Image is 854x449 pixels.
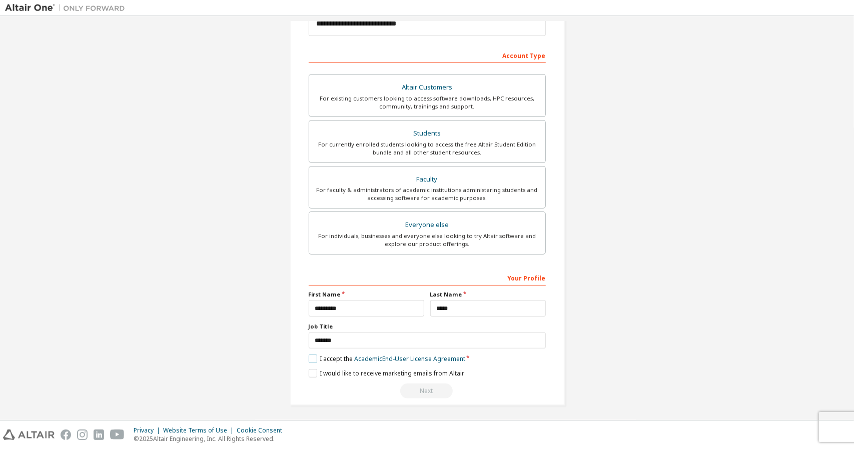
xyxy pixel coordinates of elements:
[315,140,539,156] div: For currently enrolled students looking to access the free Altair Student Edition bundle and all ...
[309,369,464,377] label: I would like to receive marketing emails from Altair
[315,218,539,232] div: Everyone else
[94,429,104,440] img: linkedin.svg
[237,426,288,434] div: Cookie Consent
[315,80,539,94] div: Altair Customers
[315,186,539,202] div: For faculty & administrators of academic institutions administering students and accessing softwa...
[309,269,546,285] div: Your Profile
[309,322,546,330] label: Job Title
[354,354,465,363] a: Academic End-User License Agreement
[309,383,546,398] div: Read and acccept EULA to continue
[315,126,539,140] div: Students
[5,3,130,13] img: Altair One
[309,354,465,363] label: I accept the
[309,47,546,63] div: Account Type
[315,94,539,110] div: For existing customers looking to access software downloads, HPC resources, community, trainings ...
[77,429,88,440] img: instagram.svg
[315,232,539,248] div: For individuals, businesses and everyone else looking to try Altair software and explore our prod...
[163,426,237,434] div: Website Terms of Use
[315,172,539,186] div: Faculty
[3,429,55,440] img: altair_logo.svg
[430,290,546,298] label: Last Name
[134,426,163,434] div: Privacy
[309,290,424,298] label: First Name
[134,434,288,443] p: © 2025 Altair Engineering, Inc. All Rights Reserved.
[61,429,71,440] img: facebook.svg
[110,429,125,440] img: youtube.svg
